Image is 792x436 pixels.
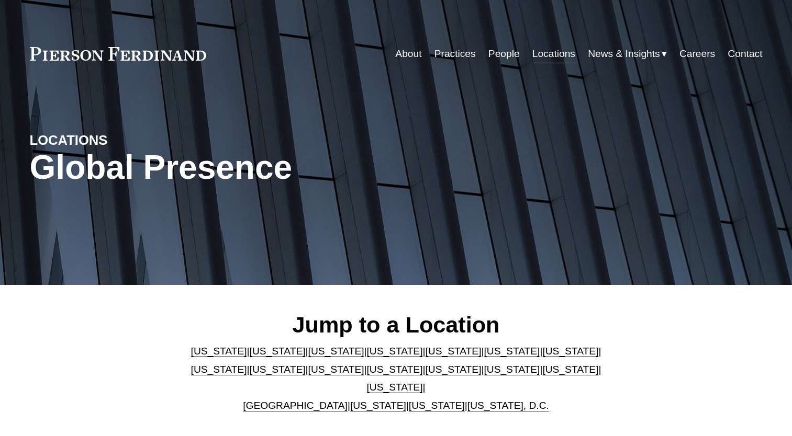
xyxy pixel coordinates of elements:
p: | | | | | | | | | | | | | | | | | | [182,342,610,415]
a: [US_STATE] [350,400,406,411]
a: [US_STATE] [367,346,423,357]
a: Contact [728,44,762,64]
h4: LOCATIONS [30,132,213,148]
a: [GEOGRAPHIC_DATA] [243,400,348,411]
a: [US_STATE] [367,364,423,375]
a: [US_STATE] [425,346,481,357]
a: Locations [532,44,575,64]
h1: Global Presence [30,148,518,187]
a: Careers [679,44,715,64]
a: [US_STATE] [308,364,364,375]
a: [US_STATE] [250,346,306,357]
a: [US_STATE] [250,364,306,375]
a: Practices [434,44,476,64]
a: [US_STATE] [484,364,540,375]
a: [US_STATE] [542,346,598,357]
a: [US_STATE] [308,346,364,357]
a: [US_STATE], D.C. [467,400,549,411]
a: [US_STATE] [191,364,247,375]
a: About [395,44,421,64]
span: News & Insights [588,45,660,63]
a: [US_STATE] [484,346,540,357]
a: [US_STATE] [425,364,481,375]
h2: Jump to a Location [182,311,610,338]
a: folder dropdown [588,44,667,64]
a: [US_STATE] [191,346,247,357]
a: [US_STATE] [367,382,423,393]
a: [US_STATE] [409,400,465,411]
a: People [488,44,520,64]
a: [US_STATE] [542,364,598,375]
